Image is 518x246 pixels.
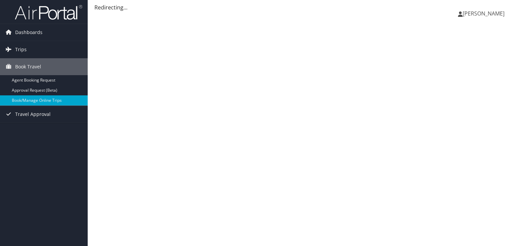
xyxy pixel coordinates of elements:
[15,24,42,41] span: Dashboards
[15,4,82,20] img: airportal-logo.png
[458,3,511,24] a: [PERSON_NAME]
[15,58,41,75] span: Book Travel
[15,41,27,58] span: Trips
[94,3,511,11] div: Redirecting...
[15,106,51,123] span: Travel Approval
[463,10,505,17] span: [PERSON_NAME]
